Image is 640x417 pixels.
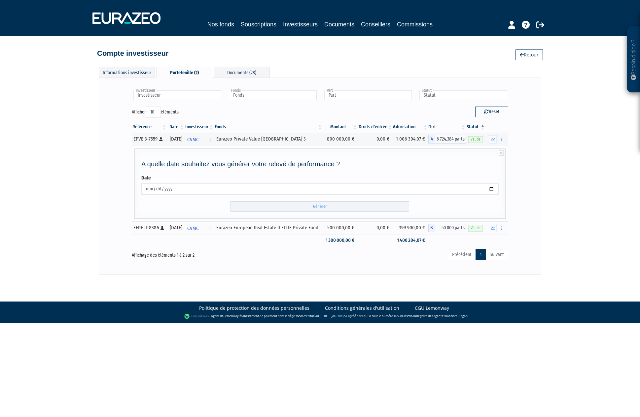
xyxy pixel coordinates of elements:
[216,136,320,143] div: Eurazeo Private Value [GEOGRAPHIC_DATA] 3
[435,135,466,144] span: 6 724,384 parts
[207,20,234,29] a: Nos fonds
[468,136,483,143] span: Valide
[141,175,151,181] label: Date
[325,305,399,311] a: Conditions générales d'utilisation
[428,121,466,133] th: Part: activer pour trier la colonne par ordre croissant
[415,305,449,311] a: CGU Lemonway
[187,134,199,146] span: CVMC
[159,137,163,141] i: [Français] Personne physique
[393,121,428,133] th: Valorisation: activer pour trier la colonne par ordre croissant
[224,314,239,318] a: Lemonway
[231,201,409,212] input: Générer
[184,313,210,320] img: logo-lemonway.png
[397,20,433,29] a: Commissions
[185,133,214,146] a: CVMC
[416,314,468,318] a: Registre des agents financiers (Regafi)
[323,221,358,235] td: 500 000,00 €
[169,136,182,143] div: [DATE]
[323,133,358,146] td: 800 000,00 €
[169,224,182,231] div: [DATE]
[133,136,165,143] div: EPVE 3-7559
[393,221,428,235] td: 399 900,00 €
[435,224,466,232] span: 50 000 parts
[216,224,320,231] div: Eurazeo European Real Estate II ELTIF Private Fund
[141,160,499,168] h4: A quelle date souhaitez vous générer votre relevé de performance ?
[358,121,393,133] th: Droits d'entrée: activer pour trier la colonne par ordre croissant
[358,221,393,235] td: 0,00 €
[428,224,435,232] span: B
[516,49,543,60] a: Retour
[323,235,358,246] td: 1 300 000,00 €
[132,107,179,118] label: Afficher éléments
[214,121,323,133] th: Fonds: activer pour trier la colonne par ordre croissant
[428,135,466,144] div: A - Eurazeo Private Value Europe 3
[7,313,633,320] div: - Agent de (établissement de paiement dont le siège social est situé au [STREET_ADDRESS], agréé p...
[185,221,214,235] a: CVMC
[92,12,160,24] img: 1732889491-logotype_eurazeo_blanc_rvb.png
[283,20,318,30] a: Investisseurs
[97,49,168,57] h4: Compte investisseur
[630,30,637,89] p: Besoin d'aide ?
[132,121,167,133] th: Référence : activer pour trier la colonne par ordre croissant
[209,222,211,235] i: Voir l'investisseur
[209,134,211,146] i: Voir l'investisseur
[466,121,485,133] th: Statut : activer pour trier la colonne par ordre d&eacute;croissant
[324,20,354,29] a: Documents
[428,135,435,144] span: A
[475,107,508,117] button: Reset
[146,107,161,118] select: Afficheréléments
[428,224,466,232] div: B - Eurazeo European Real Estate II ELTIF Private Fund
[187,222,199,235] span: CVMC
[160,226,164,230] i: [Français] Personne physique
[361,20,390,29] a: Conseillers
[241,20,276,29] a: Souscriptions
[156,67,212,78] div: Portefeuille (2)
[214,67,270,78] div: Documents (28)
[323,121,358,133] th: Montant: activer pour trier la colonne par ordre croissant
[199,305,309,311] a: Politique de protection des données personnelles
[476,249,486,260] a: 1
[185,121,214,133] th: Investisseur: activer pour trier la colonne par ordre croissant
[468,225,483,231] span: Valide
[133,224,165,231] div: EERE II-8386
[358,133,393,146] td: 0,00 €
[132,248,283,259] div: Affichage des éléments 1 à 2 sur 2
[99,67,155,78] div: Informations investisseur
[393,235,428,246] td: 1 406 204,07 €
[167,121,185,133] th: Date: activer pour trier la colonne par ordre croissant
[393,133,428,146] td: 1 006 304,07 €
